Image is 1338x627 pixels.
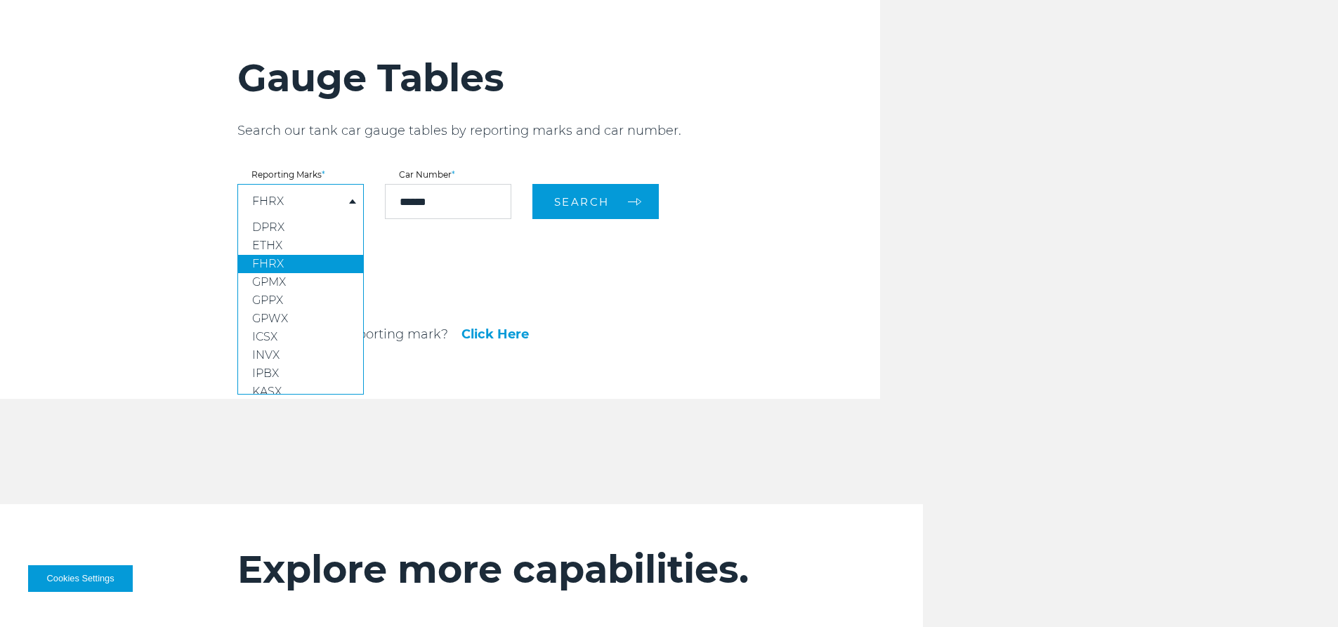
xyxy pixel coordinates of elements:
[385,171,511,179] label: Car Number
[532,184,659,219] button: Search arrow arrow
[252,312,288,325] span: GPWX
[238,346,363,364] a: INVX
[252,275,286,289] span: GPMX
[238,291,363,310] a: GPPX
[252,257,284,270] span: FHRX
[252,348,280,362] span: INVX
[252,385,282,398] span: KASX
[252,367,279,380] span: IPBX
[238,255,363,273] a: FHRX
[238,364,363,383] a: IPBX
[238,237,363,255] a: ETHX
[554,195,610,209] span: Search
[238,383,363,401] a: KASX
[461,328,529,341] a: Click Here
[237,546,839,593] h2: Explore more capabilities.
[238,218,363,237] a: DPRX
[252,293,283,307] span: GPPX
[252,330,277,343] span: ICSX
[237,171,364,179] label: Reporting Marks
[238,273,363,291] a: GPMX
[252,196,284,207] a: FHRX
[237,55,880,101] h2: Gauge Tables
[237,122,880,139] p: Search our tank car gauge tables by reporting marks and car number.
[28,565,133,592] button: Cookies Settings
[238,328,363,346] a: ICSX
[252,220,284,234] span: DPRX
[1268,560,1338,627] iframe: Chat Widget
[238,310,363,328] a: GPWX
[252,239,282,252] span: ETHX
